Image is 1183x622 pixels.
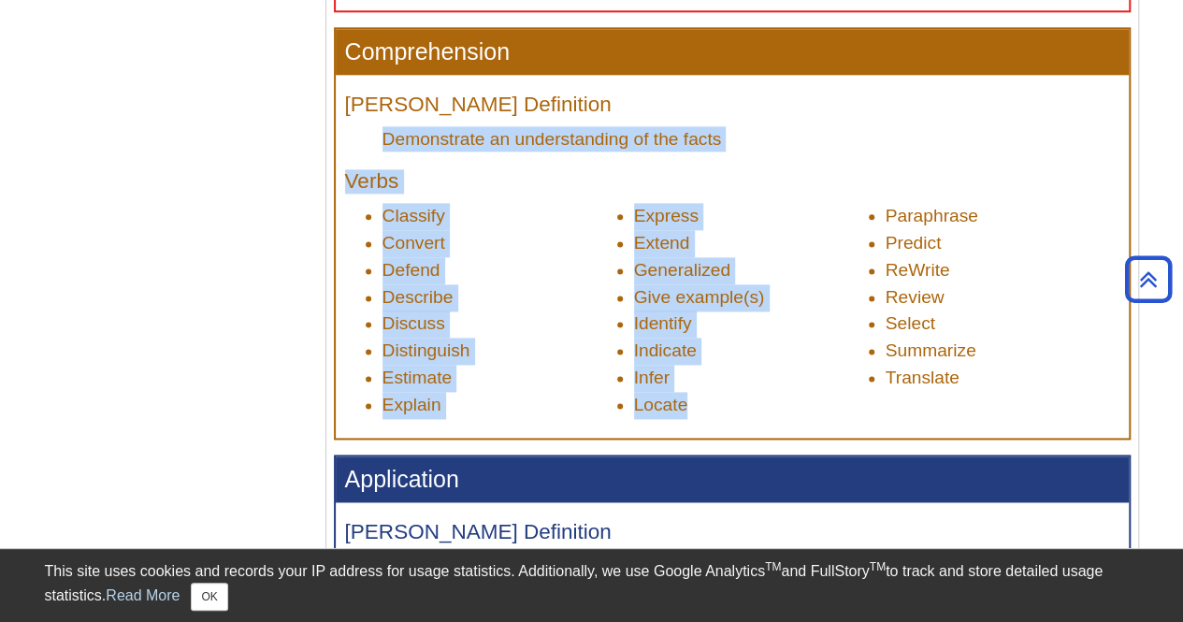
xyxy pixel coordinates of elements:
li: Estimate [382,365,616,392]
li: Convert [382,230,616,257]
li: Discuss [382,311,616,338]
li: Predict [886,230,1119,257]
li: Extend [634,230,868,257]
li: Identify [634,311,868,338]
li: Distinguish [382,338,616,365]
li: Classify [382,203,616,230]
h4: [PERSON_NAME] Definition [345,94,1119,117]
button: Close [191,583,227,611]
li: Generalized [634,257,868,284]
sup: TM [870,560,886,573]
a: Read More [106,587,180,603]
li: Select [886,311,1119,338]
li: Translate [886,365,1119,392]
div: This site uses cookies and records your IP address for usage statistics. Additionally, we use Goo... [45,560,1139,611]
h4: [PERSON_NAME] Definition [345,521,1119,544]
li: Infer [634,365,868,392]
sup: TM [765,560,781,573]
a: Back to Top [1118,267,1178,292]
li: ReWrite [886,257,1119,284]
h4: Verbs [345,170,1119,194]
li: Defend [382,257,616,284]
dd: Demonstrate an understanding of the facts [382,126,1119,152]
h3: Comprehension [336,29,1129,75]
h3: Application [336,456,1129,502]
li: Explain [382,392,616,419]
li: Paraphrase [886,203,1119,230]
li: Describe [382,284,616,311]
li: Indicate [634,338,868,365]
li: Give example(s) [634,284,868,311]
li: Summarize [886,338,1119,365]
li: Locate [634,392,868,419]
li: Review [886,284,1119,311]
li: Express [634,203,868,230]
